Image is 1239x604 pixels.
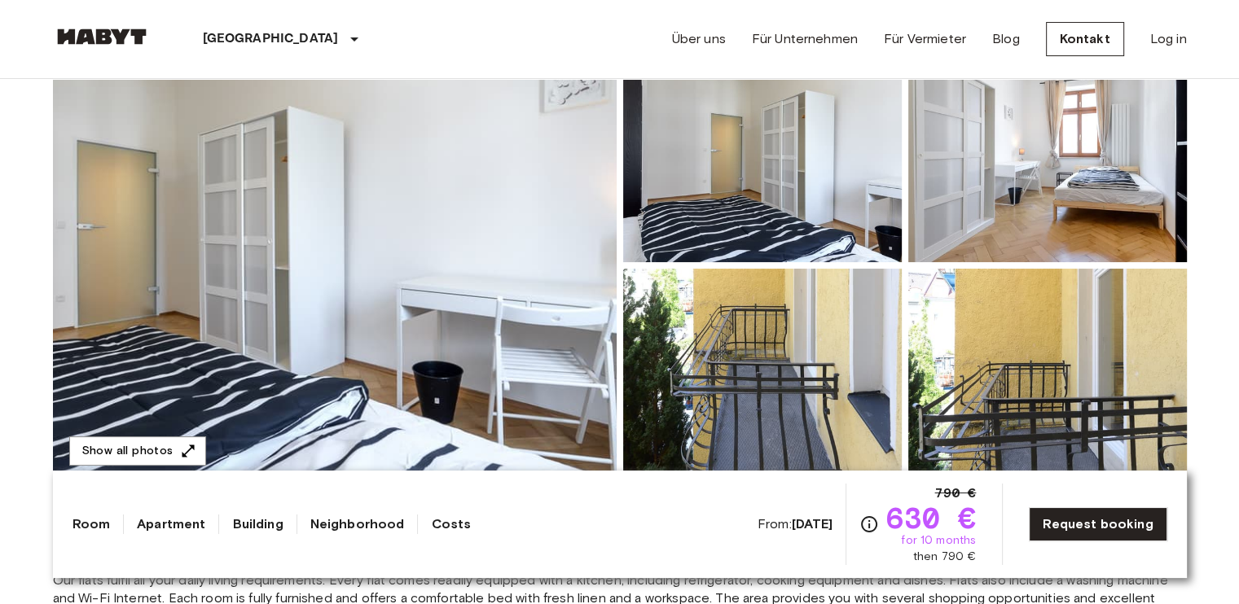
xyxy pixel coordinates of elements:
[884,29,966,49] a: Für Vermieter
[752,29,858,49] a: Für Unternehmen
[792,516,833,532] b: [DATE]
[623,49,902,262] img: Picture of unit DE-02-090-03M
[1029,507,1167,541] a: Request booking
[1046,22,1124,56] a: Kontakt
[310,514,405,534] a: Neighborhood
[992,29,1020,49] a: Blog
[672,29,726,49] a: Über uns
[232,514,283,534] a: Building
[913,549,977,565] span: then 790 €
[908,269,1187,482] img: Picture of unit DE-02-090-03M
[934,484,976,503] span: 790 €
[859,514,879,534] svg: Check cost overview for full price breakdown. Please note that discounts apply to new joiners onl...
[758,515,833,533] span: From:
[53,49,617,482] img: Marketing picture of unit DE-02-090-03M
[885,503,976,532] span: 630 €
[69,436,206,466] button: Show all photos
[1150,29,1187,49] a: Log in
[53,28,151,45] img: Habyt
[431,514,471,534] a: Costs
[137,514,205,534] a: Apartment
[908,49,1187,262] img: Picture of unit DE-02-090-03M
[623,269,902,482] img: Picture of unit DE-02-090-03M
[203,29,339,49] p: [GEOGRAPHIC_DATA]
[72,514,111,534] a: Room
[901,532,976,549] span: for 10 months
